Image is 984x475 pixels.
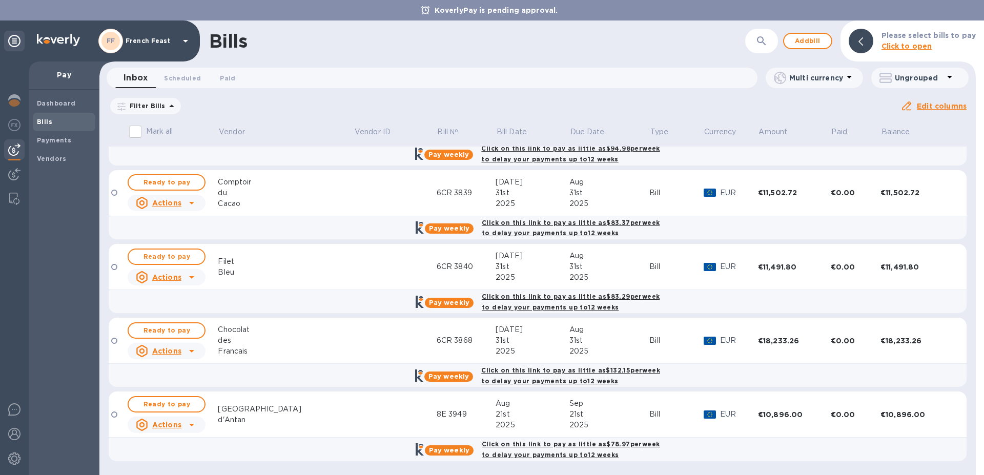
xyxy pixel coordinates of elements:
p: Type [650,127,669,137]
div: €0.00 [831,262,880,272]
div: 31st [569,335,649,346]
div: 2025 [496,272,569,283]
span: Vendor [219,127,258,137]
span: Bill Date [497,127,540,137]
div: Aug [496,398,569,409]
u: Actions [152,421,181,429]
span: Paid [831,127,860,137]
b: Please select bills to pay [881,31,976,39]
b: Payments [37,136,71,144]
div: 6CR 3868 [437,335,496,346]
p: Vendor [219,127,245,137]
b: Pay weekly [429,224,469,232]
span: Paid [220,73,235,84]
p: EUR [720,335,758,346]
div: Aug [569,177,649,188]
button: Ready to pay [128,396,206,412]
div: 21st [496,409,569,420]
p: Currency [704,127,736,137]
span: Amount [758,127,801,137]
div: 31st [569,261,649,272]
div: 6CR 3840 [437,261,496,272]
span: Ready to pay [137,251,196,263]
span: Inbox [124,71,148,85]
div: Unpin categories [4,31,25,51]
span: Balance [881,127,924,137]
b: Vendors [37,155,67,162]
div: €0.00 [831,188,880,198]
div: Filet [218,256,354,267]
button: Addbill [783,33,832,49]
b: Pay weekly [429,299,469,306]
div: Bill [649,335,703,346]
div: €11,502.72 [880,188,953,198]
p: EUR [720,261,758,272]
p: Pay [37,70,91,80]
div: 6CR 3839 [437,188,496,198]
b: Click on this link to pay as little as $83.37 per week to delay your payments up to 12 weeks [482,219,660,237]
p: KoverlyPay is pending approval. [429,5,563,15]
div: 2025 [569,420,649,430]
div: Francais [218,346,354,357]
div: 8E 3949 [437,409,496,420]
span: Type [650,127,682,137]
b: Bills [37,118,52,126]
b: Pay weekly [428,373,469,380]
div: 31st [569,188,649,198]
div: [GEOGRAPHIC_DATA] [218,404,354,415]
span: Ready to pay [137,176,196,189]
div: Comptoir [218,177,354,188]
div: €11,491.80 [880,262,953,272]
div: [DATE] [496,177,569,188]
button: Ready to pay [128,249,206,265]
span: Bill № [437,127,471,137]
b: Dashboard [37,99,76,107]
span: Ready to pay [137,324,196,337]
span: Due Date [570,127,618,137]
div: 2025 [569,346,649,357]
div: €11,502.72 [758,188,831,198]
div: 2025 [569,198,649,209]
img: Logo [37,34,80,46]
b: Click on this link to pay as little as $78.97 per week to delay your payments up to 12 weeks [482,440,660,459]
p: Mark all [146,126,173,137]
p: Balance [881,127,910,137]
div: du [218,188,354,198]
div: €11,491.80 [758,262,831,272]
p: Bill Date [497,127,527,137]
div: 31st [496,335,569,346]
div: €0.00 [831,409,880,420]
h1: Bills [209,30,247,52]
p: Bill № [437,127,458,137]
u: Actions [152,273,181,281]
div: 31st [496,188,569,198]
p: Vendor ID [355,127,391,137]
div: 21st [569,409,649,420]
div: Bill [649,409,703,420]
u: Edit columns [917,102,967,110]
div: Bill [649,188,703,198]
span: Vendor ID [355,127,404,137]
div: 2025 [496,346,569,357]
img: Foreign exchange [8,119,20,131]
p: Due Date [570,127,605,137]
div: Chocolat [218,324,354,335]
div: €10,896.00 [880,409,953,420]
div: €18,233.26 [758,336,831,346]
div: [DATE] [496,324,569,335]
button: Ready to pay [128,322,206,339]
div: 31st [496,261,569,272]
b: Click on this link to pay as little as $83.29 per week to delay your payments up to 12 weeks [482,293,660,311]
b: Click on this link to pay as little as $132.15 per week to delay your payments up to 12 weeks [481,366,660,385]
p: Amount [758,127,787,137]
u: Actions [152,347,181,355]
p: Paid [831,127,847,137]
div: 2025 [496,198,569,209]
b: FF [107,37,115,45]
div: Aug [569,324,649,335]
button: Ready to pay [128,174,206,191]
p: Filter Bills [126,101,166,110]
b: Pay weekly [428,151,469,158]
div: €18,233.26 [880,336,953,346]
